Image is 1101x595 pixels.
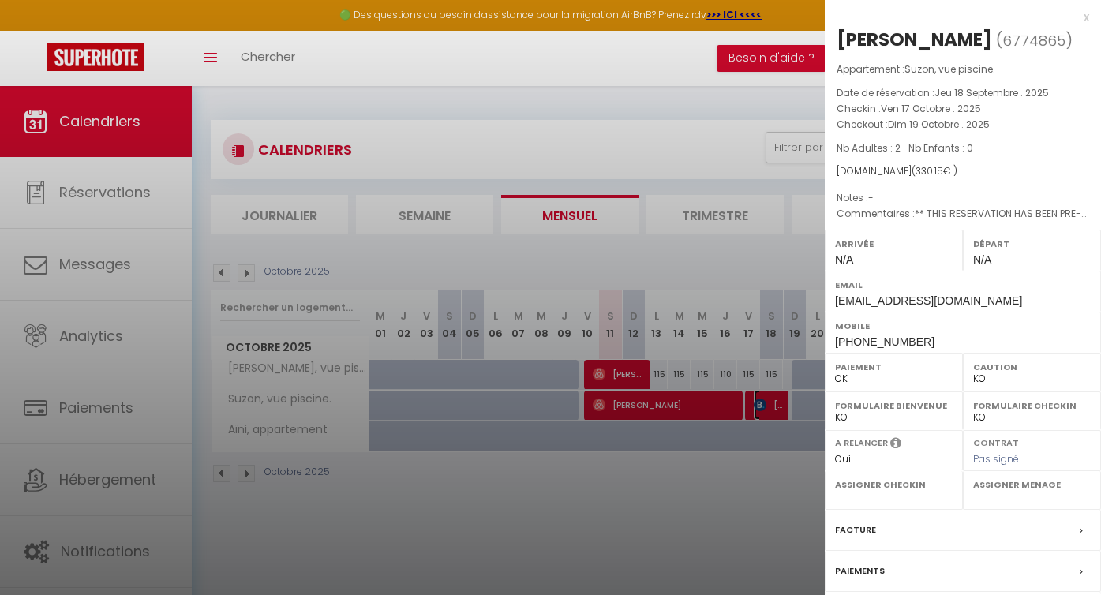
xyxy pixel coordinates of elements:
[888,118,990,131] span: Dim 19 Octobre . 2025
[825,8,1089,27] div: x
[973,253,991,266] span: N/A
[912,164,957,178] span: ( € )
[837,164,1089,179] div: [DOMAIN_NAME]
[973,452,1019,466] span: Pas signé
[835,563,885,579] label: Paiements
[835,359,953,375] label: Paiement
[973,236,1091,252] label: Départ
[837,141,973,155] span: Nb Adultes : 2 -
[973,398,1091,414] label: Formulaire Checkin
[890,436,901,454] i: Sélectionner OUI si vous souhaiter envoyer les séquences de messages post-checkout
[996,29,1073,51] span: ( )
[837,190,1089,206] p: Notes :
[904,62,995,76] span: Suzon, vue piscine.
[934,86,1049,99] span: Jeu 18 Septembre . 2025
[837,101,1089,117] p: Checkin :
[835,477,953,492] label: Assigner Checkin
[1002,31,1065,51] span: 6774865
[868,191,874,204] span: -
[835,294,1022,307] span: [EMAIL_ADDRESS][DOMAIN_NAME]
[835,335,934,348] span: [PHONE_NUMBER]
[973,359,1091,375] label: Caution
[837,85,1089,101] p: Date de réservation :
[835,398,953,414] label: Formulaire Bienvenue
[835,253,853,266] span: N/A
[908,141,973,155] span: Nb Enfants : 0
[835,436,888,450] label: A relancer
[835,277,1091,293] label: Email
[835,318,1091,334] label: Mobile
[837,62,1089,77] p: Appartement :
[837,27,992,52] div: [PERSON_NAME]
[881,102,981,115] span: Ven 17 Octobre . 2025
[837,206,1089,222] p: Commentaires :
[916,164,943,178] span: 330.15
[973,477,1091,492] label: Assigner Menage
[835,236,953,252] label: Arrivée
[973,436,1019,447] label: Contrat
[837,117,1089,133] p: Checkout :
[835,522,876,538] label: Facture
